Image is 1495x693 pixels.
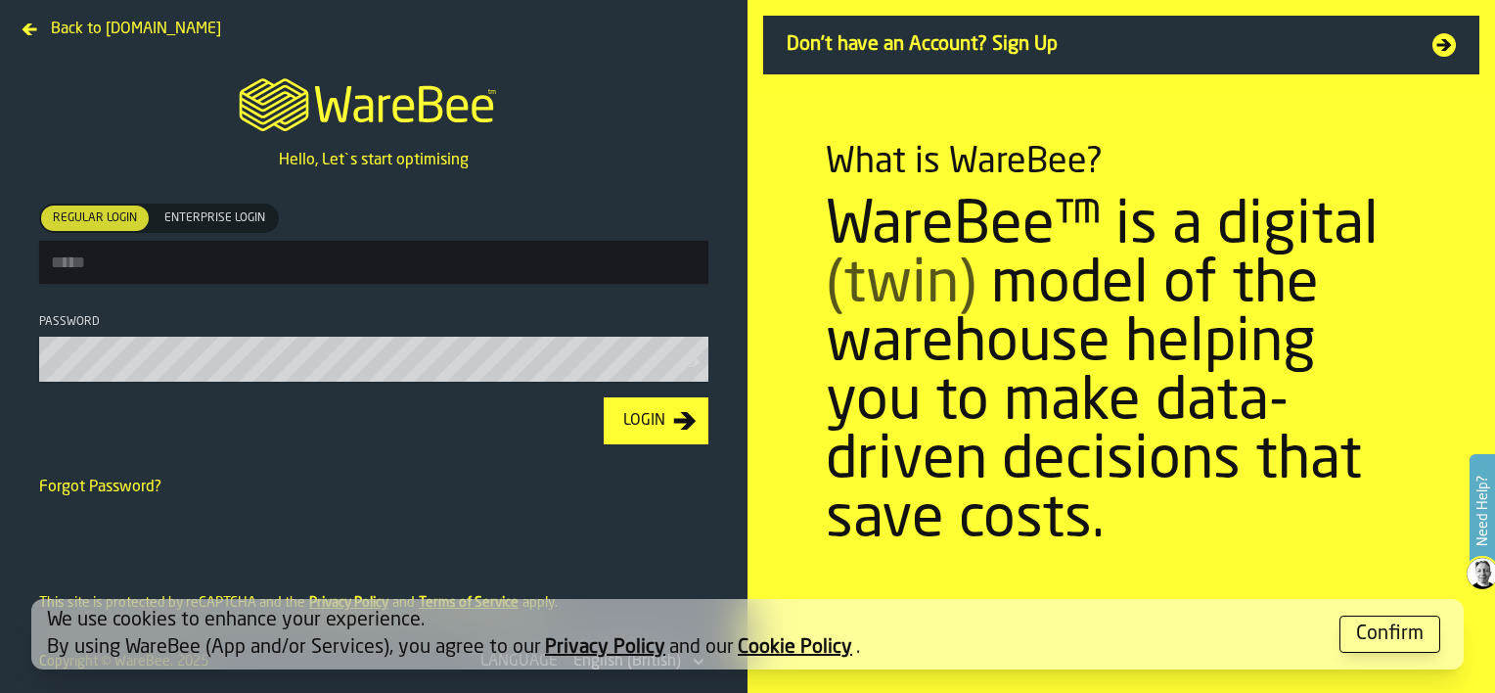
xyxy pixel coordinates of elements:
[47,607,1324,662] div: We use cookies to enhance your experience. By using WareBee (App and/or Services), you agree to o...
[39,204,151,233] label: button-switch-multi-Regular Login
[51,18,221,41] span: Back to [DOMAIN_NAME]
[279,149,469,172] p: Hello, Let`s start optimising
[39,337,708,382] input: button-toolbar-Password
[826,256,976,315] span: (twin)
[681,352,704,372] button: button-toolbar-Password
[787,31,1409,59] span: Don't have an Account? Sign Up
[31,599,1464,670] div: alert-[object Object]
[39,480,161,495] a: Forgot Password?
[151,204,279,233] label: button-switch-multi-Enterprise Login
[221,55,525,149] a: logo-header
[39,315,708,329] div: Password
[615,409,673,433] div: Login
[153,206,277,231] div: thumb
[763,16,1479,74] a: Don't have an Account? Sign Up
[1472,456,1493,566] label: Need Help?
[39,241,708,284] input: button-toolbar-[object Object]
[1339,616,1440,653] button: button-
[45,209,145,227] span: Regular Login
[39,315,708,382] label: button-toolbar-Password
[41,206,149,231] div: thumb
[738,638,852,658] a: Cookie Policy
[826,198,1417,550] div: WareBee™ is a digital model of the warehouse helping you to make data-driven decisions that save ...
[604,397,708,444] button: button-Login
[1356,621,1424,648] div: Confirm
[545,638,665,658] a: Privacy Policy
[826,143,1103,182] div: What is WareBee?
[39,204,708,284] label: button-toolbar-[object Object]
[16,16,229,31] a: Back to [DOMAIN_NAME]
[157,209,273,227] span: Enterprise Login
